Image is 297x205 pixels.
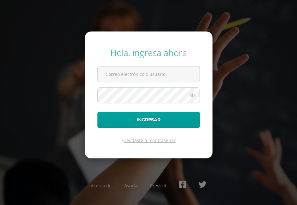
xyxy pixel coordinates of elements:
a: Ayuda [124,183,137,189]
button: Ingresar [97,112,200,128]
div: Hola, ingresa ahora [97,47,200,59]
a: Acerca de [91,183,112,189]
a: Presskit [150,183,166,189]
a: ¿Olvidaste tu contraseña? [121,137,176,143]
input: Correo electrónico o usuario [98,66,200,82]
